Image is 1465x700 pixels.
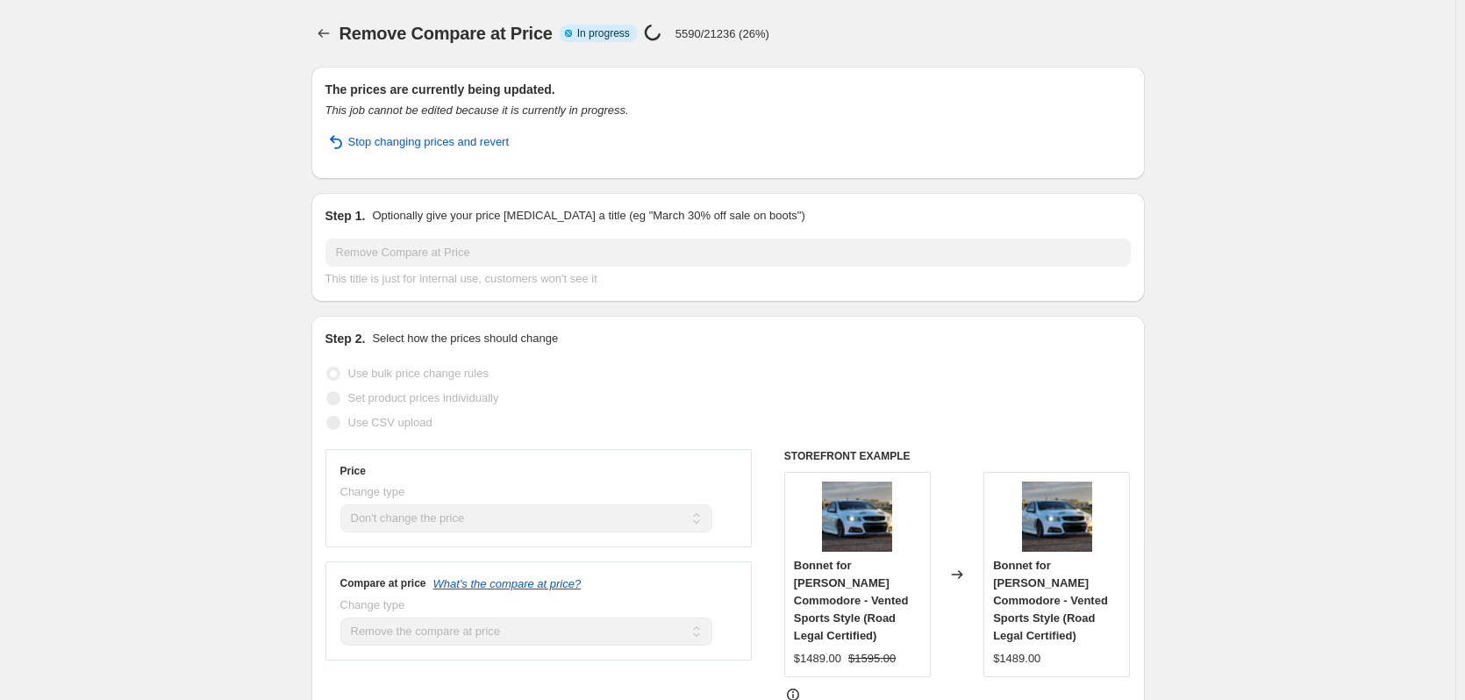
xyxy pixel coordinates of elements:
strike: $1595.00 [848,650,896,668]
h2: Step 1. [325,207,366,225]
h3: Compare at price [340,576,426,590]
img: BonnetforVFHoldenCommodore-VentedSportsStyle_RoadLegalCertified_1ab_80x.png [1022,482,1092,552]
span: Use CSV upload [348,416,432,429]
span: Use bulk price change rules [348,367,489,380]
span: Change type [340,485,405,498]
span: Set product prices individually [348,391,499,404]
span: Bonnet for [PERSON_NAME] Commodore - Vented Sports Style (Road Legal Certified) [794,559,909,642]
div: $1489.00 [993,650,1040,668]
span: Stop changing prices and revert [348,133,510,151]
button: Price change jobs [311,21,336,46]
input: 30% off holiday sale [325,239,1131,267]
span: Remove Compare at Price [339,24,553,43]
p: 5590/21236 (26%) [675,27,769,40]
h2: The prices are currently being updated. [325,81,1131,98]
span: Change type [340,598,405,611]
p: Optionally give your price [MEDICAL_DATA] a title (eg "March 30% off sale on boots") [372,207,804,225]
button: Stop changing prices and revert [315,128,520,156]
h2: Step 2. [325,330,366,347]
h3: Price [340,464,366,478]
div: $1489.00 [794,650,841,668]
img: BonnetforVFHoldenCommodore-VentedSportsStyle_RoadLegalCertified_1ab_80x.png [822,482,892,552]
span: Bonnet for [PERSON_NAME] Commodore - Vented Sports Style (Road Legal Certified) [993,559,1108,642]
h6: STOREFRONT EXAMPLE [784,449,1131,463]
button: What's the compare at price? [433,577,582,590]
p: Select how the prices should change [372,330,558,347]
span: In progress [577,26,630,40]
span: This title is just for internal use, customers won't see it [325,272,597,285]
i: This job cannot be edited because it is currently in progress. [325,104,629,117]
